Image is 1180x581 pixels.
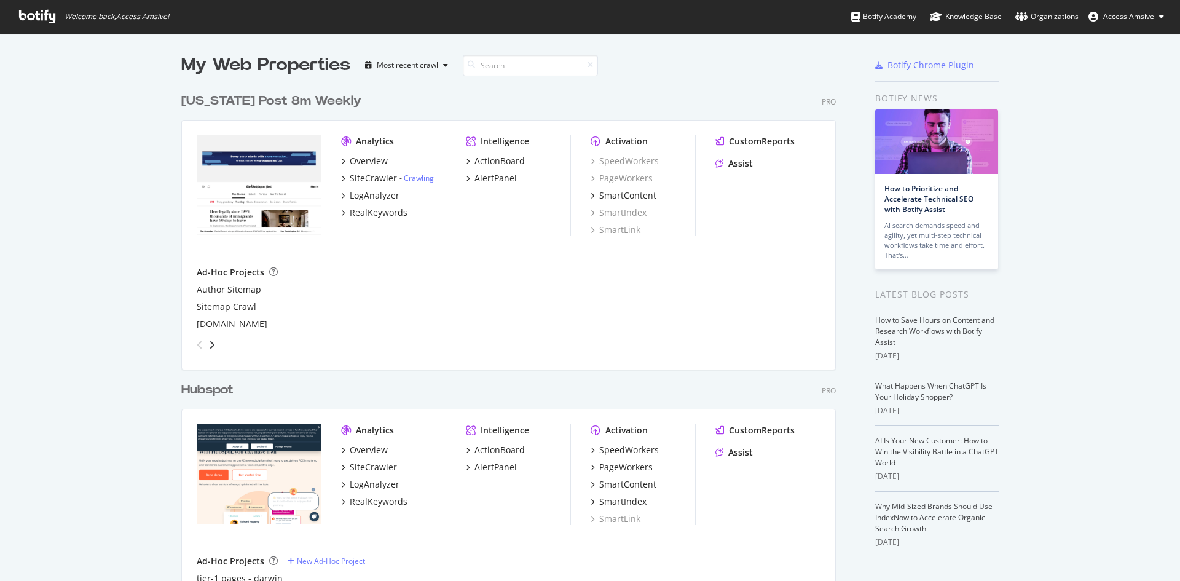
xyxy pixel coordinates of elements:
a: SpeedWorkers [591,444,659,456]
div: [DATE] [875,405,999,416]
div: AI search demands speed and agility, yet multi-step technical workflows take time and effort. Tha... [884,221,989,260]
div: ActionBoard [474,155,525,167]
div: RealKeywords [350,496,407,508]
a: RealKeywords [341,496,407,508]
div: Knowledge Base [930,10,1002,23]
div: CustomReports [729,424,795,437]
a: PageWorkers [591,461,653,473]
div: Overview [350,155,388,167]
div: Ad-Hoc Projects [197,266,264,279]
a: Assist [715,446,753,459]
a: How to Save Hours on Content and Research Workflows with Botify Assist [875,315,994,347]
a: AlertPanel [466,172,517,184]
div: SpeedWorkers [599,444,659,456]
a: SmartContent [591,478,656,491]
div: Pro [822,97,836,107]
a: SmartIndex [591,496,647,508]
img: washingtonpost.com [197,135,321,235]
a: Hubspot [181,381,238,399]
a: PageWorkers [591,172,653,184]
div: Intelligence [481,424,529,437]
div: [DATE] [875,471,999,482]
a: New Ad-Hoc Project [288,556,365,566]
span: Welcome back, Access Amsive ! [65,12,169,22]
div: LogAnalyzer [350,189,399,202]
div: [US_STATE] Post 8m Weekly [181,92,361,110]
a: Sitemap Crawl [197,301,256,313]
a: Overview [341,155,388,167]
div: Activation [605,135,648,148]
a: CustomReports [715,135,795,148]
img: hubspot.com [197,424,321,524]
a: SmartIndex [591,207,647,219]
a: Assist [715,157,753,170]
a: What Happens When ChatGPT Is Your Holiday Shopper? [875,381,986,402]
div: Intelligence [481,135,529,148]
div: AlertPanel [474,172,517,184]
div: Pro [822,385,836,396]
div: SmartContent [599,478,656,491]
div: [DATE] [875,537,999,548]
div: My Web Properties [181,53,350,77]
div: Analytics [356,135,394,148]
a: SmartContent [591,189,656,202]
a: AlertPanel [466,461,517,473]
div: angle-left [192,335,208,355]
div: Analytics [356,424,394,437]
a: RealKeywords [341,207,407,219]
div: Activation [605,424,648,437]
a: Overview [341,444,388,456]
div: SiteCrawler [350,172,397,184]
div: Botify Academy [851,10,916,23]
a: AI Is Your New Customer: How to Win the Visibility Battle in a ChatGPT World [875,435,999,468]
a: ActionBoard [466,444,525,456]
div: Hubspot [181,381,234,399]
div: - [399,173,434,183]
div: [DATE] [875,350,999,362]
button: Most recent crawl [360,55,453,75]
span: Access Amsive [1103,11,1154,22]
a: ActionBoard [466,155,525,167]
div: ActionBoard [474,444,525,456]
div: Latest Blog Posts [875,288,999,301]
div: PageWorkers [599,461,653,473]
img: How to Prioritize and Accelerate Technical SEO with Botify Assist [875,109,998,174]
a: Why Mid-Sized Brands Should Use IndexNow to Accelerate Organic Search Growth [875,501,993,534]
a: How to Prioritize and Accelerate Technical SEO with Botify Assist [884,183,974,215]
a: SiteCrawler- Crawling [341,172,434,184]
div: CustomReports [729,135,795,148]
div: AlertPanel [474,461,517,473]
a: Crawling [404,173,434,183]
div: Assist [728,157,753,170]
a: SiteCrawler [341,461,397,473]
div: RealKeywords [350,207,407,219]
input: Search [463,55,598,76]
div: SiteCrawler [350,461,397,473]
div: SmartIndex [599,496,647,508]
div: SmartLink [591,224,640,236]
a: SpeedWorkers [591,155,659,167]
div: LogAnalyzer [350,478,399,491]
a: [DOMAIN_NAME] [197,318,267,330]
div: SmartContent [599,189,656,202]
a: CustomReports [715,424,795,437]
a: Author Sitemap [197,283,261,296]
div: angle-right [208,339,216,351]
div: Most recent crawl [377,61,438,69]
a: [US_STATE] Post 8m Weekly [181,92,366,110]
div: Botify Chrome Plugin [887,59,974,71]
a: LogAnalyzer [341,189,399,202]
a: Botify Chrome Plugin [875,59,974,71]
a: LogAnalyzer [341,478,399,491]
div: Overview [350,444,388,456]
div: Organizations [1015,10,1079,23]
button: Access Amsive [1079,7,1174,26]
a: SmartLink [591,513,640,525]
div: Botify news [875,92,999,105]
